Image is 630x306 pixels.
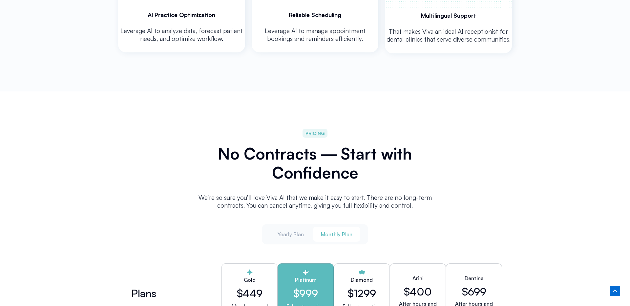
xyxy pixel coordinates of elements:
span: Yearly Plan [278,231,304,238]
h2: Dentina [465,274,484,282]
p: We’re so sure you’ll love Viva Al that we make it easy to start. There are no long-term contracts... [190,194,440,209]
h2: Plans [131,289,156,297]
p: Leverage Al to manage appointment bookings and reminders efficiently. [252,27,379,43]
h2: $1299 [348,287,376,299]
span: Monthly Plan [321,231,352,238]
h2: $699 [462,285,486,298]
h2: Arini [412,274,424,282]
h3: Al Practice Optimization [118,11,245,19]
p: That makes Viva an ideal AI receptionist for dental clinics that serve diverse communities. [385,28,512,43]
h3: Multilingual Support [385,11,512,19]
p: Leverage Al to analyze data, forecast patient needs, and optimize workflow. [118,27,245,43]
span: PRICING [305,129,325,137]
h2: $400 [404,285,432,298]
h2: Diamond [351,276,373,284]
h2: $999 [283,287,328,299]
h3: Reliable Scheduling [252,11,379,19]
h2: Gold [227,276,272,284]
h2: $449 [227,287,272,299]
h2: No Contracts ― Start with Confidence [190,144,440,182]
h2: Platinum [283,276,328,284]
